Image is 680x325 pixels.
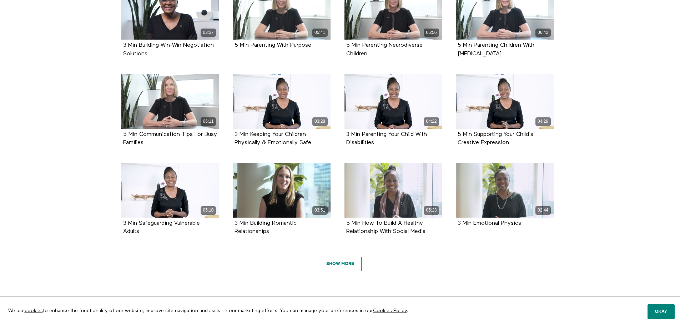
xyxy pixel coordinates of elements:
[456,74,554,129] a: 5 Min Supporting Your Child's Creative Expression 04:29
[201,117,216,126] div: 06:11
[458,42,534,56] strong: 5 Min Parenting Children With ADHD
[535,206,551,214] div: 02:44
[235,220,297,234] strong: 3 Min Building Romantic Relationships
[233,163,331,218] a: 3 Min Building Romantic Relationships 03:51
[123,220,200,234] a: 3 Min Safeguarding Vulnerable Adults
[458,132,533,145] a: 5 Min Supporting Your Child's Creative Expression
[235,132,311,145] a: 3 Min Keeping Your Children Physically & Emotionally Safe
[424,117,439,126] div: 04:22
[346,42,423,56] a: 5 Min Parenting Neurodiverse Children
[456,163,554,218] a: 3 Min Emotional Physics 02:44
[424,29,439,37] div: 06:56
[346,220,425,234] strong: 5 Min How To Build A Healthy Relationship With Social Media
[121,74,219,129] a: 5 Min Communication Tips For Busy Families 06:11
[424,206,439,214] div: 05:23
[201,29,216,37] div: 03:37
[535,117,551,126] div: 04:29
[235,42,311,48] a: 5 Min Parenting With Purpose
[373,308,407,313] a: Cookies Policy
[235,220,297,234] a: 3 Min Building Romantic Relationships
[312,206,328,214] div: 03:51
[235,132,311,146] strong: 3 Min Keeping Your Children Physically & Emotionally Safe
[319,257,362,271] a: Show More
[312,29,328,37] div: 05:41
[123,132,217,145] a: 5 Min Communication Tips For Busy Families
[458,42,534,56] a: 5 Min Parenting Children With [MEDICAL_DATA]
[458,220,521,226] a: 3 Min Emotional Physics
[312,117,328,126] div: 03:28
[233,74,331,129] a: 3 Min Keeping Your Children Physically & Emotionally Safe 03:28
[201,206,216,214] div: 05:10
[344,163,442,218] a: 5 Min How To Build A Healthy Relationship With Social Media 05:23
[346,220,425,234] a: 5 Min How To Build A Healthy Relationship With Social Media
[123,132,217,146] strong: 5 Min Communication Tips For Busy Families
[123,220,200,234] strong: 3 Min Safeguarding Vulnerable Adults
[3,302,536,320] p: We use to enhance the functionality of our website, improve site navigation and assist in our mar...
[346,132,427,146] strong: 3 Min Parenting Your Child With Disabilities
[346,132,427,145] a: 3 Min Parenting Your Child With Disabilities
[123,42,214,56] a: 3 Min Building Win-Win Negotiation Solutions
[648,304,675,319] button: Okay
[344,74,442,129] a: 3 Min Parenting Your Child With Disabilities 04:22
[458,132,533,146] strong: 5 Min Supporting Your Child's Creative Expression
[535,29,551,37] div: 06:42
[121,163,219,218] a: 3 Min Safeguarding Vulnerable Adults 05:10
[25,308,43,313] a: cookies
